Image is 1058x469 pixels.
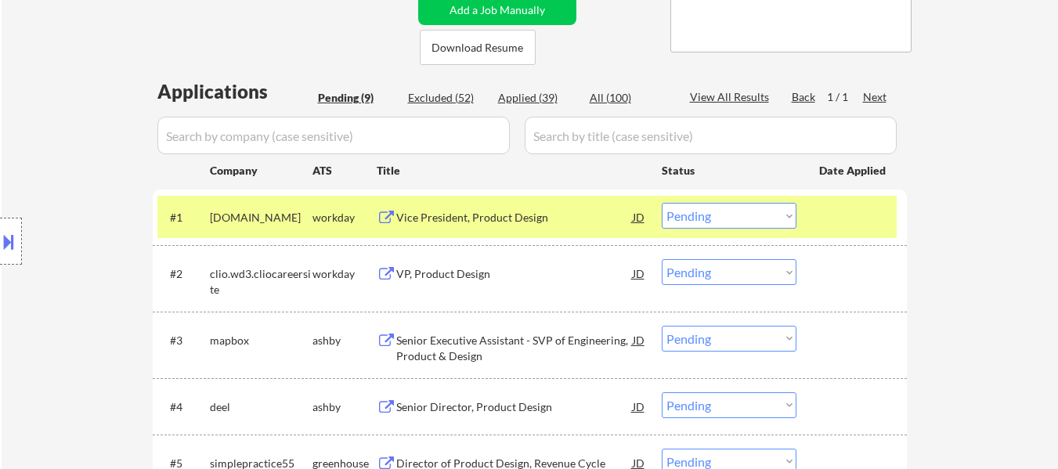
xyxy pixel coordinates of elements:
div: Date Applied [819,163,888,179]
div: deel [210,399,312,415]
div: ashby [312,333,377,348]
input: Search by company (case sensitive) [157,117,510,154]
div: Applied (39) [498,90,576,106]
div: 1 / 1 [827,89,863,105]
div: Next [863,89,888,105]
div: View All Results [690,89,774,105]
div: JD [631,392,647,420]
div: JD [631,326,647,354]
div: JD [631,259,647,287]
div: JD [631,203,647,231]
div: Excluded (52) [408,90,486,106]
div: ashby [312,399,377,415]
div: All (100) [590,90,668,106]
div: #4 [170,399,197,415]
div: Vice President, Product Design [396,210,633,225]
div: Title [377,163,647,179]
div: Applications [157,82,312,101]
div: Pending (9) [318,90,396,106]
div: Senior Executive Assistant - SVP of Engineering, Product & Design [396,333,633,363]
div: workday [312,266,377,282]
div: workday [312,210,377,225]
div: VP, Product Design [396,266,633,282]
div: Status [662,156,796,184]
div: Senior Director, Product Design [396,399,633,415]
div: ATS [312,163,377,179]
input: Search by title (case sensitive) [525,117,897,154]
div: Back [792,89,817,105]
button: Download Resume [420,30,536,65]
